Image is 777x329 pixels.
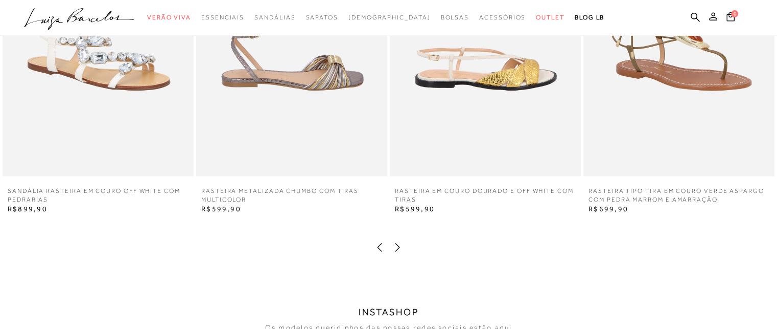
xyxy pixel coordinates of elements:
a: noSubCategoriesText [201,8,244,27]
span: R$599,90 [395,204,435,212]
a: noSubCategoriesText [536,8,564,27]
span: R$899,90 [8,204,48,212]
a: RASTEIRA TIPO TIRA EM COURO VERDE ASPARGO COM PEDRA MARROM E AMARRAÇÃO [583,186,774,204]
a: BLOG LB [575,8,604,27]
h2: INSTASHOP [359,306,419,318]
button: 0 [723,11,738,25]
span: R$699,90 [588,204,628,212]
span: Bolsas [440,14,469,21]
a: RASTEIRA METALIZADA CHUMBO COM TIRAS MULTICOLOR [196,186,387,204]
a: noSubCategoriesText [305,8,338,27]
span: Sandálias [254,14,295,21]
a: noSubCategoriesText [479,8,526,27]
span: Essenciais [201,14,244,21]
span: 0 [731,10,738,17]
a: SANDÁLIA RASTEIRA EM COURO OFF WHITE COM PEDRARIAS [3,186,194,204]
span: [DEMOGRAPHIC_DATA] [348,14,431,21]
span: Sapatos [305,14,338,21]
a: noSubCategoriesText [348,8,431,27]
span: BLOG LB [575,14,604,21]
a: noSubCategoriesText [440,8,469,27]
span: Outlet [536,14,564,21]
a: noSubCategoriesText [147,8,191,27]
span: Verão Viva [147,14,191,21]
a: noSubCategoriesText [254,8,295,27]
span: R$599,90 [201,204,241,212]
a: RASTEIRA EM COURO DOURADO E OFF WHITE COM TIRAS [390,186,581,204]
span: Acessórios [479,14,526,21]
